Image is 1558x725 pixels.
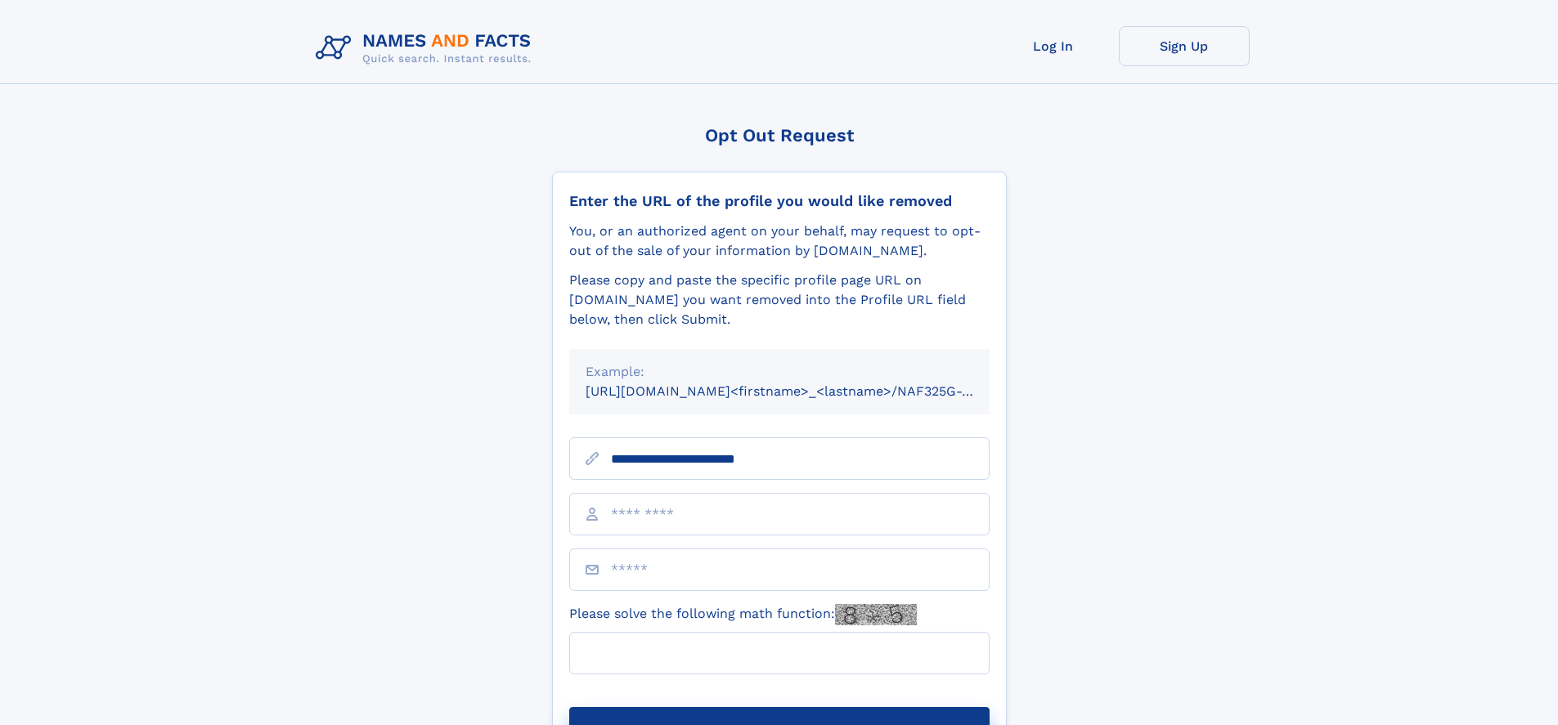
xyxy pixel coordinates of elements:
a: Log In [988,26,1119,66]
div: You, or an authorized agent on your behalf, may request to opt-out of the sale of your informatio... [569,222,990,261]
div: Example: [586,362,973,382]
a: Sign Up [1119,26,1250,66]
div: Enter the URL of the profile you would like removed [569,192,990,210]
div: Please copy and paste the specific profile page URL on [DOMAIN_NAME] you want removed into the Pr... [569,271,990,329]
div: Opt Out Request [552,125,1007,145]
img: Logo Names and Facts [309,26,545,70]
small: [URL][DOMAIN_NAME]<firstname>_<lastname>/NAF325G-xxxxxxxx [586,383,1021,399]
label: Please solve the following math function: [569,604,917,625]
